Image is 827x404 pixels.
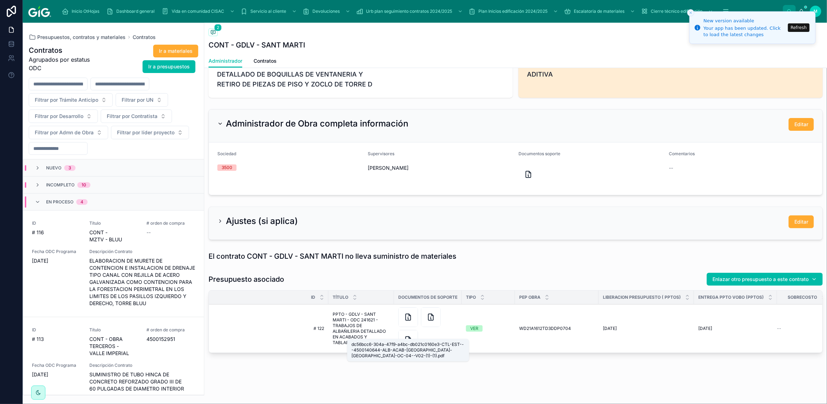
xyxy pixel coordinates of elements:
[368,164,513,172] span: [PERSON_NAME]
[32,229,81,236] span: # 116
[32,220,81,226] span: ID
[707,273,823,286] button: Enlazar otro presupuesto a este contrato
[29,55,98,72] span: Agrupados por estatus ODC
[32,257,81,264] span: [DATE]
[519,326,571,331] span: WD21A1612TD3DDP0704
[89,363,195,368] span: Descripción Contrato
[466,325,511,332] a: VER
[148,63,190,70] span: Ir a presupuestos
[146,229,151,236] span: --
[82,182,86,188] div: 10
[89,327,138,333] span: Título
[89,220,138,226] span: Título
[222,164,232,171] div: 3500
[68,165,71,171] div: 3
[35,113,83,120] span: Filtrar por Desarrollo
[32,336,81,343] span: # 113
[333,294,348,300] span: Título
[133,34,156,41] a: Contratos
[29,45,98,55] h1: Contratos
[32,371,81,378] span: [DATE]
[72,9,99,14] span: Inicio OtHojas
[300,5,354,18] a: Devoluciones
[122,96,154,103] span: Filtrar por UN
[23,211,204,317] a: ID# 116TítuloCONT - MZTV - BLUU# orden de compra--Fecha ODC Programa[DATE]Descripción ContratoELA...
[81,199,83,205] div: 4
[29,34,126,41] a: Presupuestos, contratos y materiales
[35,96,98,103] span: Filtrar por Trámite Anticipo
[603,326,690,331] a: [DATE]
[519,294,540,300] span: PEP OBRA
[669,151,695,156] span: Comentarios
[814,9,818,14] span: M
[574,9,625,14] span: Escalatoria de materiales
[704,17,786,24] div: New version available
[254,55,277,69] a: Contratos
[226,118,408,129] h2: Administrador de Obra completa información
[562,5,639,18] a: Escalatoria de materiales
[366,9,452,14] span: Urb plan seguimiento contratos 2024/2025
[794,121,808,128] span: Editar
[159,47,193,55] span: Ir a materiales
[107,113,157,120] span: Filtrar por Contratista
[789,118,814,131] button: Editar
[368,151,395,156] span: Supervisores
[172,9,224,14] span: Vida en comunidad CISAC
[104,5,160,18] a: Dashboard general
[89,336,138,357] span: CONT - OBRA TERCEROS - VALLE IMPERIAL
[639,5,717,18] a: Cierre técnico edificación
[153,45,198,57] button: Ir a materiales
[160,5,238,18] a: Vida en comunidad CISAC
[312,9,340,14] span: Devoluciones
[669,164,673,172] span: --
[89,257,195,307] span: ELABORACION DE MURETE DE CONTENCION E INSTALACION DE DRENAJE TIPO CANAL CON REJILLA DE ACERO GALV...
[89,249,195,254] span: Descripción Contrato
[111,126,189,139] button: Select Button
[226,215,298,227] h2: Ajustes (si aplica)
[46,165,61,171] span: Nuevo
[209,40,305,50] h1: CONT - GDLV - SANT MARTI
[603,294,681,300] span: LIBERACION PRESUPUESTO ( PPTOS)
[32,249,81,254] span: Fecha ODC Programa
[60,5,104,18] a: Inicio OtHojas
[217,151,236,156] span: Sociedad
[789,215,814,228] button: Editar
[311,294,315,300] span: ID
[29,126,108,139] button: Select Button
[209,28,218,37] button: 2
[116,93,168,107] button: Select Button
[687,9,694,16] button: Close toast
[351,342,465,359] div: dc56bcc6-304a-47f9-a4bc-db021c0160e3-CTL-EST---4500140644-ALB-ACAB-[GEOGRAPHIC_DATA]-[GEOGRAPHIC_...
[217,326,324,331] a: # 122
[788,23,810,32] button: Refresh
[89,229,138,243] span: CONT - MZTV - BLUU
[777,326,781,331] span: --
[116,9,155,14] span: Dashboard general
[35,129,94,136] span: Filtrar por Admn de Obra
[209,251,456,261] h1: El contrato CONT - GDLV - SANT MARTI no lleva suministro de materiales
[603,326,617,331] span: [DATE]
[89,371,195,392] span: SUMINISTRO DE TUBO HINCA DE CONCRETO REFORZADO GRADO III DE 60 PULGADAS DE DIAMETRO INTERIOR
[146,336,195,343] span: 4500152951
[527,69,814,79] span: ADITIVA
[37,34,126,41] span: Presupuestos, contratos y materiales
[354,5,466,18] a: Urb plan seguimiento contratos 2024/2025
[143,60,195,73] button: Ir a presupuestos
[117,129,174,136] span: Filtrar por líder proyecto
[238,5,300,18] a: Servicio al cliente
[333,312,390,346] a: PPTO - GDLV - SANT MARTI - ODC 241621 - TRABAJOS DE ALBAÑILERIA DETALLADO EN ACABADOS Y TABLAROCA...
[794,218,808,225] span: Editar
[101,110,172,123] button: Select Button
[250,9,286,14] span: Servicio al cliente
[29,110,98,123] button: Select Button
[788,294,817,300] span: SOBRECOSTO
[519,326,594,331] a: WD21A1612TD3DDP0704
[146,327,195,333] span: # orden de compra
[466,5,562,18] a: Plan Inicios edificación 2024/2025
[146,220,195,226] span: # orden de compra
[28,6,51,17] img: App logo
[698,326,773,331] a: [DATE]
[712,276,809,283] span: Enlazar otro presupuesto a este contrato
[466,294,476,300] span: TIPO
